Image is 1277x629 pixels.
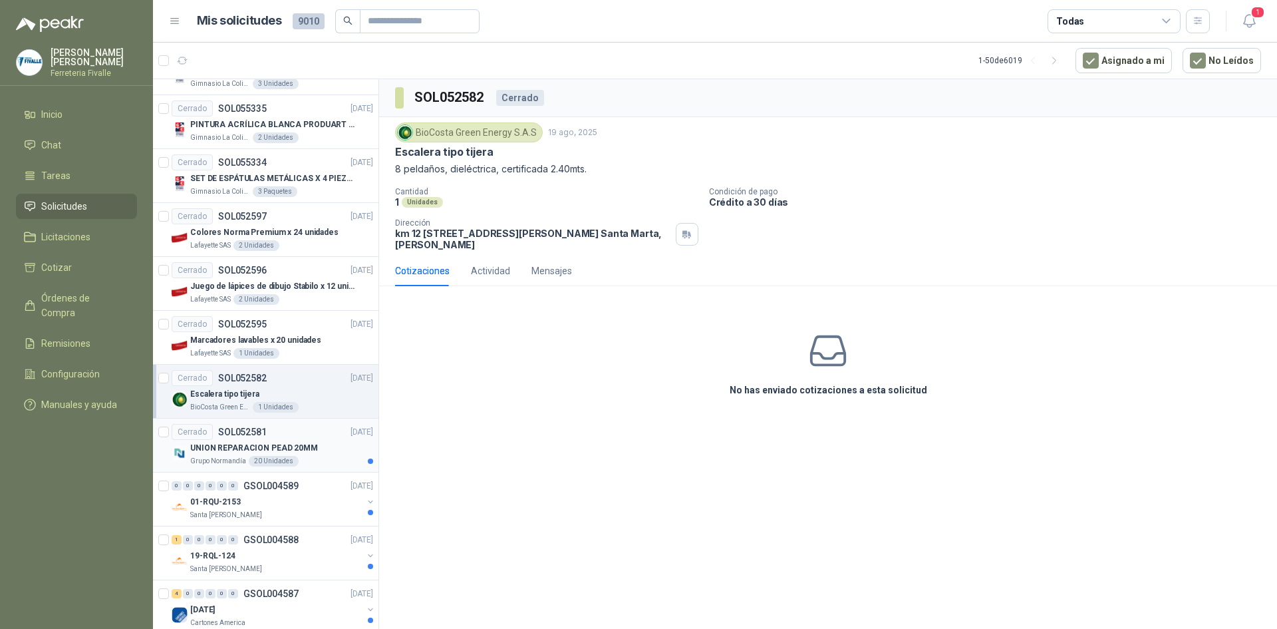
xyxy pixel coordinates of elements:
p: Condición de pago [709,187,1272,196]
div: 0 [172,481,182,491]
div: Cerrado [172,370,213,386]
img: Company Logo [398,125,412,140]
img: Company Logo [172,445,188,461]
p: SOL052581 [218,427,267,437]
p: [DATE] [190,604,215,616]
a: Licitaciones [16,224,137,250]
a: Órdenes de Compra [16,286,137,325]
a: 0 0 0 0 0 0 GSOL004589[DATE] Company Logo01-RQU-2153Santa [PERSON_NAME] [172,478,376,521]
a: Manuales y ayuda [16,392,137,417]
p: Lafayette SAS [190,294,231,305]
img: Company Logo [17,50,42,75]
a: Remisiones [16,331,137,356]
a: CerradoSOL055334[DATE] Company LogoSET DE ESPÁTULAS METÁLICAS X 4 PIEZASGimnasio La Colina3 Paquetes [153,149,378,203]
a: Tareas [16,163,137,188]
span: search [343,16,353,25]
p: [DATE] [351,318,373,331]
div: Cotizaciones [395,264,450,278]
p: [PERSON_NAME] [PERSON_NAME] [51,48,137,67]
div: 2 Unidades [233,240,279,251]
p: [DATE] [351,534,373,546]
div: Cerrado [172,262,213,278]
p: SOL055335 [218,104,267,113]
img: Logo peakr [16,16,84,32]
p: [DATE] [351,210,373,223]
p: UNION REPARACION PEAD 20MM [190,442,318,455]
p: Lafayette SAS [190,240,231,251]
a: 1 0 0 0 0 0 GSOL004588[DATE] Company Logo19-RQL-124Santa [PERSON_NAME] [172,532,376,574]
span: Configuración [41,367,100,381]
div: 0 [228,481,238,491]
div: Cerrado [172,101,213,116]
div: Cerrado [172,424,213,440]
a: Chat [16,132,137,158]
p: [DATE] [351,480,373,493]
p: [DATE] [351,156,373,169]
p: [DATE] [351,426,373,439]
div: 0 [194,481,204,491]
div: 0 [183,535,193,544]
img: Company Logo [172,230,188,246]
div: 1 Unidades [233,348,279,359]
span: Chat [41,138,61,152]
div: 20 Unidades [249,456,299,467]
a: CerradoSOL052597[DATE] Company LogoColores Norma Premium x 24 unidadesLafayette SAS2 Unidades [153,203,378,257]
span: Licitaciones [41,230,90,244]
p: SOL052596 [218,266,267,275]
p: 19 ago, 2025 [548,126,597,139]
p: Crédito a 30 días [709,196,1272,208]
span: Remisiones [41,336,90,351]
p: Santa [PERSON_NAME] [190,510,262,521]
button: No Leídos [1183,48,1261,73]
div: 0 [217,535,227,544]
div: 1 - 50 de 6019 [978,50,1065,71]
div: 0 [194,535,204,544]
p: Cantidad [395,187,698,196]
div: 0 [183,589,193,598]
a: CerradoSOL052595[DATE] Company LogoMarcadores lavables x 20 unidadesLafayette SAS1 Unidades [153,311,378,365]
h3: No has enviado cotizaciones a esta solicitud [730,383,927,397]
div: Cerrado [172,316,213,332]
p: 01-RQU-2153 [190,496,241,509]
p: Santa [PERSON_NAME] [190,564,262,574]
img: Company Logo [172,553,188,569]
div: 0 [206,535,215,544]
p: 1 [395,196,399,208]
img: Company Logo [172,284,188,300]
p: Gimnasio La Colina [190,79,250,89]
div: 0 [217,481,227,491]
a: CerradoSOL052582[DATE] Company LogoEscalera tipo tijeraBioCosta Green Energy S.A.S1 Unidades [153,365,378,419]
div: 2 Unidades [233,294,279,305]
div: 1 Unidades [253,402,299,413]
a: Inicio [16,102,137,127]
a: Configuración [16,361,137,387]
span: Solicitudes [41,199,87,214]
img: Company Logo [172,122,188,138]
div: Mensajes [531,264,572,278]
div: 0 [228,589,238,598]
img: Company Logo [172,176,188,192]
p: SOL052597 [218,212,267,221]
img: Company Logo [172,499,188,515]
div: Actividad [471,264,510,278]
a: Cotizar [16,255,137,280]
img: Company Logo [172,607,188,623]
p: Gimnasio La Colina [190,186,250,197]
p: [DATE] [351,588,373,600]
p: SOL055334 [218,158,267,167]
p: Lafayette SAS [190,348,231,359]
p: 19-RQL-124 [190,550,235,562]
a: CerradoSOL055335[DATE] Company LogoPINTURA ACRÍLICA BLANCA PRODUART DE 240 CM3Gimnasio La Colina2... [153,95,378,149]
span: 9010 [293,13,325,29]
p: SET DE ESPÁTULAS METÁLICAS X 4 PIEZAS [190,172,356,185]
p: [DATE] [351,103,373,115]
span: Cotizar [41,260,72,275]
div: 3 Paquetes [253,186,297,197]
div: BioCosta Green Energy S.A.S [395,122,543,142]
div: Todas [1056,14,1084,29]
img: Company Logo [172,391,188,407]
p: [DATE] [351,264,373,277]
p: Marcadores lavables x 20 unidades [190,334,321,347]
a: CerradoSOL052581[DATE] Company LogoUNION REPARACION PEAD 20MMGrupo Normandía20 Unidades [153,419,378,473]
div: 3 Unidades [253,79,299,89]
